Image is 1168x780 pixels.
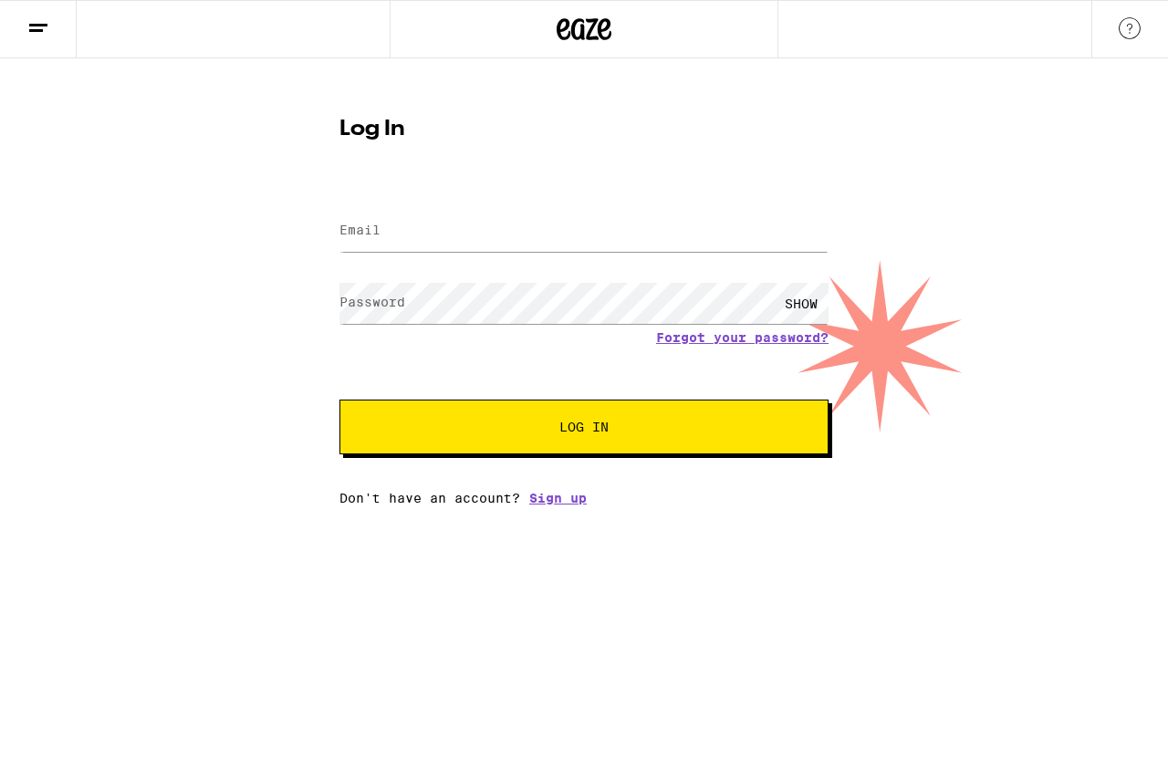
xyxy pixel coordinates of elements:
[11,13,131,27] span: Hi. Need any help?
[774,283,829,324] div: SHOW
[339,491,829,505] div: Don't have an account?
[339,119,829,140] h1: Log In
[339,211,829,252] input: Email
[339,400,829,454] button: Log In
[656,330,829,345] a: Forgot your password?
[339,295,405,309] label: Password
[559,421,609,433] span: Log In
[339,223,381,237] label: Email
[529,491,587,505] a: Sign up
